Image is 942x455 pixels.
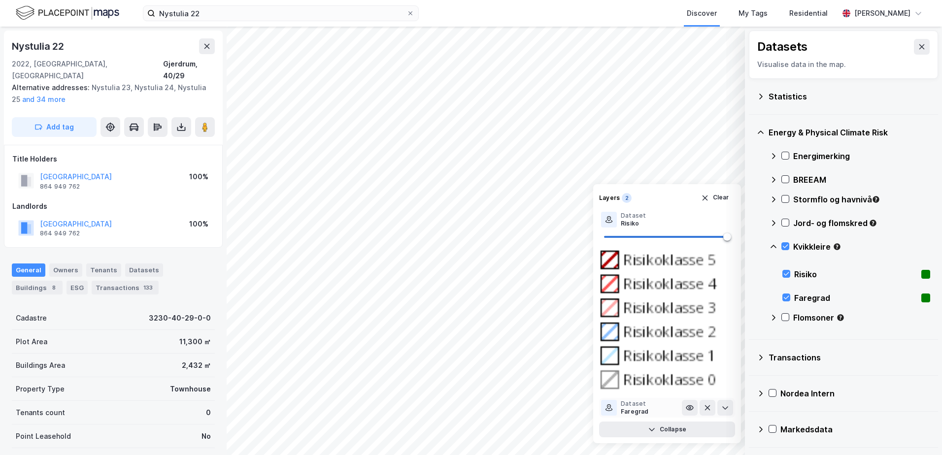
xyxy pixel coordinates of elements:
[12,58,163,82] div: 2022, [GEOGRAPHIC_DATA], [GEOGRAPHIC_DATA]
[12,153,214,165] div: Title Holders
[202,430,211,442] div: No
[854,7,910,19] div: [PERSON_NAME]
[16,312,47,324] div: Cadastre
[12,117,97,137] button: Add tag
[780,388,930,399] div: Nordea Intern
[163,58,215,82] div: Gjerdrum, 40/29
[149,312,211,324] div: 3230-40-29-0-0
[125,263,163,276] div: Datasets
[92,281,159,294] div: Transactions
[40,183,80,191] div: 864 949 762
[155,6,406,21] input: Search by address, cadastre, landlords, tenants or people
[833,242,841,251] div: Tooltip anchor
[757,39,807,55] div: Datasets
[780,423,930,435] div: Markedsdata
[49,263,82,276] div: Owners
[794,268,917,280] div: Risiko
[769,91,930,102] div: Statistics
[869,219,877,227] div: Tooltip anchor
[621,400,649,408] div: Dataset
[836,313,845,322] div: Tooltip anchor
[12,82,207,105] div: Nystulia 23, Nystulia 24, Nystulia 25
[599,422,735,437] button: Collapse
[206,407,211,419] div: 0
[794,292,917,304] div: Faregrad
[189,171,208,183] div: 100%
[189,218,208,230] div: 100%
[49,283,59,292] div: 8
[12,200,214,212] div: Landlords
[141,283,155,292] div: 133
[621,220,646,227] div: Risiko
[739,7,768,19] div: My Tags
[621,408,649,416] div: Faregrad
[182,359,211,371] div: 2,432 ㎡
[793,217,930,229] div: Jord- og flomskred
[16,4,119,22] img: logo.f888ab2527a4732fd821a326f86c7f29.svg
[16,430,71,442] div: Point Leasehold
[599,194,620,202] div: Layers
[622,193,632,203] div: 2
[769,352,930,363] div: Transactions
[687,7,717,19] div: Discover
[12,263,45,276] div: General
[793,241,930,253] div: Kvikkleire
[12,83,92,92] span: Alternative addresses:
[12,281,63,294] div: Buildings
[621,212,646,220] div: Dataset
[769,127,930,138] div: Energy & Physical Climate Risk
[67,281,88,294] div: ESG
[170,383,211,395] div: Townhouse
[695,190,736,206] button: Clear
[179,336,211,348] div: 11,300 ㎡
[893,408,942,455] iframe: Chat Widget
[86,263,121,276] div: Tenants
[16,359,65,371] div: Buildings Area
[793,174,930,186] div: BREEAM
[757,59,930,70] div: Visualise data in the map.
[16,407,65,419] div: Tenants count
[12,38,66,54] div: Nystulia 22
[872,195,880,204] div: Tooltip anchor
[793,150,930,162] div: Energimerking
[16,336,47,348] div: Plot Area
[789,7,828,19] div: Residential
[793,194,930,205] div: Stormflo og havnivå
[40,229,80,237] div: 864 949 762
[16,383,65,395] div: Property Type
[793,312,930,324] div: Flomsoner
